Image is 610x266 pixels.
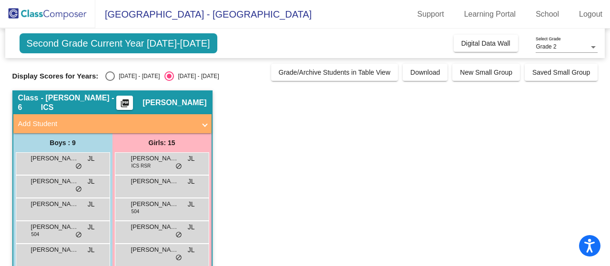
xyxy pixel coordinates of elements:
div: Girls: 15 [112,133,212,152]
span: JL [188,154,195,164]
span: do_not_disturb_alt [175,231,182,239]
span: New Small Group [460,69,512,76]
span: [PERSON_NAME] [131,177,179,186]
span: JL [188,199,195,209]
button: New Small Group [452,64,520,81]
mat-expansion-panel-header: Add Student [13,114,212,133]
span: Grade 2 [536,43,556,50]
span: Saved Small Group [532,69,590,76]
div: Boys : 9 [13,133,112,152]
button: Digital Data Wall [454,35,518,52]
button: Print Students Details [116,96,133,110]
span: do_not_disturb_alt [175,163,182,170]
mat-radio-group: Select an option [105,71,219,81]
span: [PERSON_NAME] [31,177,79,186]
span: do_not_disturb_alt [75,231,82,239]
span: JL [88,245,95,255]
span: [PERSON_NAME] [31,199,79,209]
span: Display Scores for Years: [12,72,99,80]
span: [PERSON_NAME] [142,98,206,108]
span: JL [88,177,95,187]
span: [PERSON_NAME] [131,199,179,209]
span: JL [188,222,195,232]
span: Download [410,69,440,76]
a: Support [410,7,452,22]
mat-icon: picture_as_pdf [119,99,131,112]
span: - [PERSON_NAME] - ICS [41,93,117,112]
a: Logout [571,7,610,22]
span: [PERSON_NAME] [31,222,79,232]
span: [PERSON_NAME] [131,245,179,255]
span: Second Grade Current Year [DATE]-[DATE] [20,33,217,53]
span: JL [188,245,195,255]
span: JL [88,154,95,164]
button: Download [403,64,447,81]
span: 504 [31,231,40,238]
button: Grade/Archive Students in Table View [271,64,398,81]
button: Saved Small Group [525,64,598,81]
span: do_not_disturb_alt [175,254,182,262]
span: ICS RSR [132,162,151,169]
span: do_not_disturb_alt [75,163,82,170]
span: Digital Data Wall [461,39,510,47]
span: [GEOGRAPHIC_DATA] - [GEOGRAPHIC_DATA] [95,7,312,22]
span: 504 [132,208,140,215]
div: [DATE] - [DATE] [115,72,160,80]
span: JL [88,199,95,209]
span: JL [188,177,195,187]
span: [PERSON_NAME] [31,245,79,255]
a: Learning Portal [457,7,524,22]
mat-panel-title: Add Student [18,118,195,129]
div: [DATE] - [DATE] [174,72,219,80]
a: School [528,7,567,22]
span: JL [88,222,95,232]
span: Class 6 [18,93,41,112]
span: [PERSON_NAME] [31,154,79,163]
span: Grade/Archive Students in Table View [279,69,391,76]
span: do_not_disturb_alt [75,186,82,193]
span: [PERSON_NAME] [131,222,179,232]
span: [PERSON_NAME] [131,154,179,163]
